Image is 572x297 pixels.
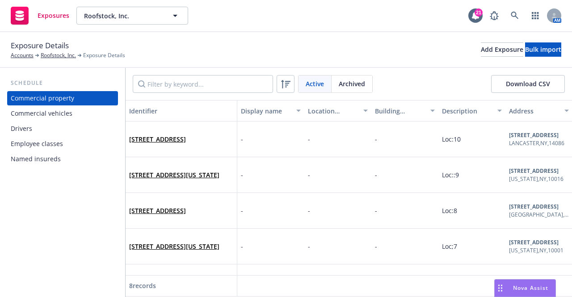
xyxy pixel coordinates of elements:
[241,134,243,144] span: -
[485,7,503,25] a: Report a Bug
[308,171,310,179] span: -
[442,171,459,179] span: Loc::9
[509,247,564,255] div: [US_STATE] , NY , 10001
[133,75,273,93] input: Filter by keyword...
[308,206,310,215] span: -
[38,12,69,19] span: Exposures
[525,43,561,56] div: Bulk import
[509,274,559,290] b: [STREET_ADDRESS][PERSON_NAME]
[438,100,505,121] button: Description
[339,79,365,88] span: Archived
[7,106,118,121] a: Commercial vehicles
[375,106,425,116] div: Building number
[509,175,564,183] div: [US_STATE] , NY , 10016
[526,7,544,25] a: Switch app
[129,135,186,143] a: [STREET_ADDRESS]
[241,242,243,251] span: -
[41,51,76,59] a: Roofstock, Inc.
[129,281,156,290] span: 8 records
[11,137,63,151] div: Employee classes
[129,170,219,180] span: [STREET_ADDRESS][US_STATE]
[241,106,291,116] div: Display name
[491,75,565,93] button: Download CSV
[83,51,125,59] span: Exposure Details
[481,42,523,57] button: Add Exposure
[241,206,243,215] span: -
[241,170,243,180] span: -
[129,242,219,251] a: [STREET_ADDRESS][US_STATE]
[308,135,310,143] span: -
[7,137,118,151] a: Employee classes
[129,206,186,215] a: [STREET_ADDRESS]
[371,100,438,121] button: Building number
[7,79,118,88] div: Schedule
[76,7,188,25] button: Roofstock, Inc.
[481,43,523,56] div: Add Exposure
[375,206,377,215] span: -
[11,152,61,166] div: Named insureds
[509,238,559,246] b: [STREET_ADDRESS]
[442,106,492,116] div: Description
[11,106,72,121] div: Commercial vehicles
[495,280,506,297] div: Drag to move
[129,273,186,291] a: [STREET_ADDRESS][PERSON_NAME]
[509,167,559,175] b: [STREET_ADDRESS]
[509,203,559,210] b: [STREET_ADDRESS]
[129,171,219,179] a: [STREET_ADDRESS][US_STATE]
[306,79,324,88] span: Active
[375,242,377,251] span: -
[7,91,118,105] a: Commercial property
[513,284,548,292] span: Nova Assist
[375,135,377,143] span: -
[308,106,358,116] div: Location number
[442,206,457,215] span: Loc:8
[509,211,569,219] div: [GEOGRAPHIC_DATA] , GA , 30339
[475,8,483,17] div: 21
[11,91,74,105] div: Commercial property
[126,100,237,121] button: Identifier
[84,11,161,21] span: Roofstock, Inc.
[11,121,32,136] div: Drivers
[11,51,34,59] a: Accounts
[7,3,73,28] a: Exposures
[11,40,69,51] span: Exposure Details
[509,131,559,139] b: [STREET_ADDRESS]
[7,152,118,166] a: Named insureds
[525,42,561,57] button: Bulk import
[129,273,233,292] span: [STREET_ADDRESS][PERSON_NAME]
[442,135,461,143] span: Loc:10
[442,242,457,251] span: Loc;7
[129,206,186,215] span: [STREET_ADDRESS]
[308,242,310,251] span: -
[509,139,564,147] div: LANCASTER , NY , 14086
[506,7,524,25] a: Search
[129,106,233,116] div: Identifier
[509,106,559,116] div: Address
[494,279,556,297] button: Nova Assist
[237,100,304,121] button: Display name
[7,121,118,136] a: Drivers
[304,100,371,121] button: Location number
[375,171,377,179] span: -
